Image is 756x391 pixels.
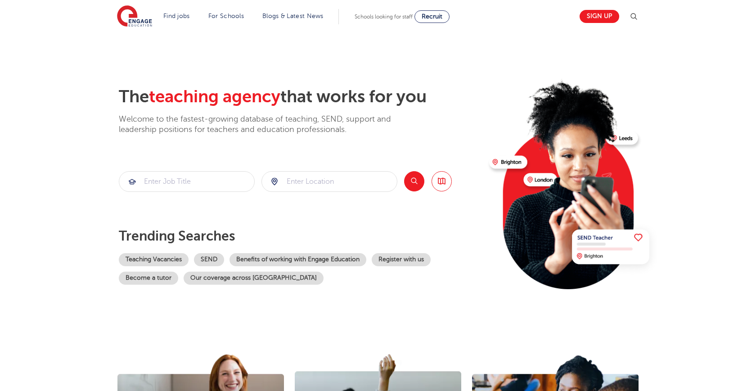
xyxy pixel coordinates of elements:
[149,87,280,106] span: teaching agency
[119,172,254,191] input: Submit
[184,272,324,285] a: Our coverage across [GEOGRAPHIC_DATA]
[119,86,482,107] h2: The that works for you
[119,253,189,266] a: Teaching Vacancies
[262,172,397,191] input: Submit
[163,13,190,19] a: Find jobs
[414,10,450,23] a: Recruit
[119,272,178,285] a: Become a tutor
[117,5,152,28] img: Engage Education
[262,13,324,19] a: Blogs & Latest News
[119,171,255,192] div: Submit
[580,10,619,23] a: Sign up
[404,171,424,191] button: Search
[194,253,224,266] a: SEND
[372,253,431,266] a: Register with us
[119,228,482,244] p: Trending searches
[261,171,397,192] div: Submit
[355,14,413,20] span: Schools looking for staff
[229,253,366,266] a: Benefits of working with Engage Education
[422,13,442,20] span: Recruit
[208,13,244,19] a: For Schools
[119,114,416,135] p: Welcome to the fastest-growing database of teaching, SEND, support and leadership positions for t...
